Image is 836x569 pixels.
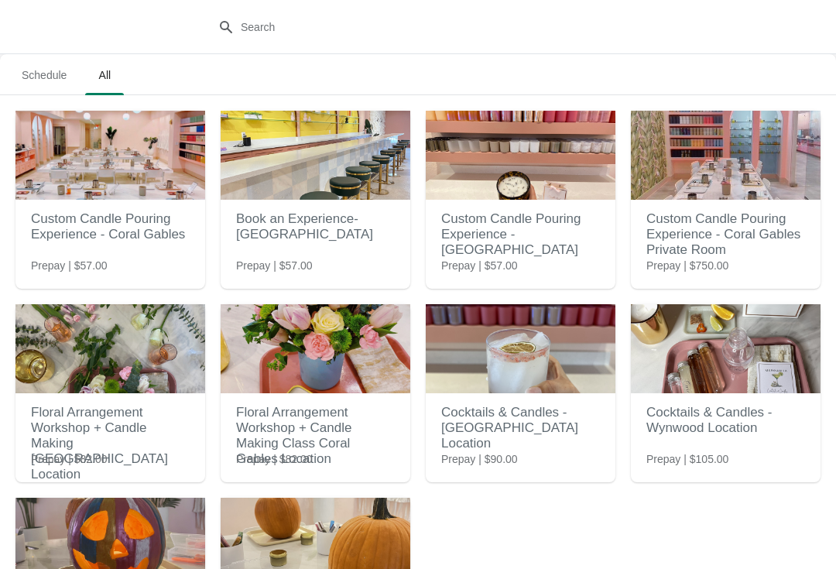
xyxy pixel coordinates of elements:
[441,397,600,459] h2: Cocktails & Candles - [GEOGRAPHIC_DATA] Location
[426,111,615,200] img: Custom Candle Pouring Experience - Fort Lauderdale
[236,451,313,467] span: Prepay | $82.00
[15,111,205,200] img: Custom Candle Pouring Experience - Coral Gables
[646,258,728,273] span: Prepay | $750.00
[221,304,410,393] img: Floral Arrangement Workshop + Candle Making Class Coral Gables Location
[31,451,108,467] span: Prepay | $82.00
[31,258,108,273] span: Prepay | $57.00
[85,61,124,89] span: All
[9,61,79,89] span: Schedule
[441,258,518,273] span: Prepay | $57.00
[221,111,410,200] img: Book an Experience- Delray Beach
[236,397,395,475] h2: Floral Arrangement Workshop + Candle Making Class Coral Gables Location
[31,204,190,250] h2: Custom Candle Pouring Experience - Coral Gables
[646,397,805,444] h2: Cocktails & Candles - Wynwood Location
[236,258,313,273] span: Prepay | $57.00
[646,451,728,467] span: Prepay | $105.00
[646,204,805,266] h2: Custom Candle Pouring Experience - Coral Gables Private Room
[631,304,821,393] img: Cocktails & Candles - Wynwood Location
[236,204,395,250] h2: Book an Experience- [GEOGRAPHIC_DATA]
[426,304,615,393] img: Cocktails & Candles - Fort Lauderdale Location
[441,204,600,266] h2: Custom Candle Pouring Experience - [GEOGRAPHIC_DATA]
[15,304,205,393] img: Floral Arrangement Workshop + Candle Making Fort Lauderdale Location
[631,111,821,200] img: Custom Candle Pouring Experience - Coral Gables Private Room
[31,397,190,490] h2: Floral Arrangement Workshop + Candle Making [GEOGRAPHIC_DATA] Location
[240,13,627,41] input: Search
[441,451,518,467] span: Prepay | $90.00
